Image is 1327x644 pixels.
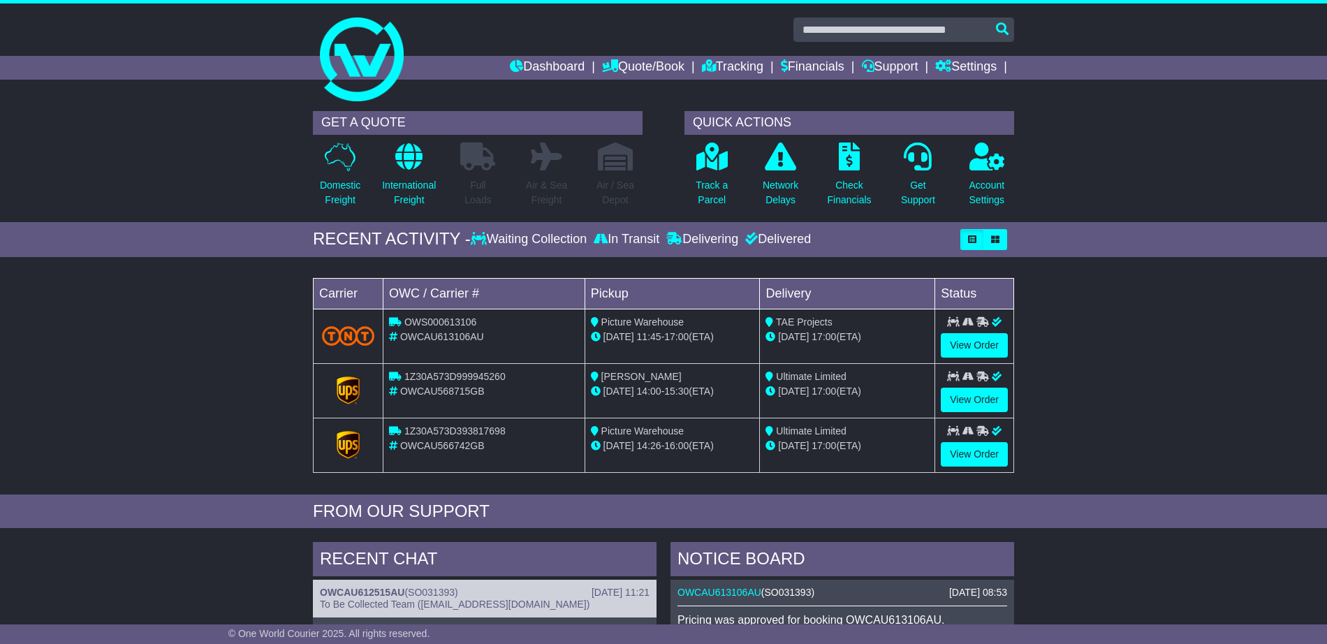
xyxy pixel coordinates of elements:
span: Picture Warehouse [601,316,684,328]
p: Check Financials [828,178,872,207]
span: Picture Warehouse [601,425,684,437]
a: Dashboard [510,56,585,80]
span: OWCAU613106AU [400,331,484,342]
a: CheckFinancials [827,142,872,215]
p: Track a Parcel [696,178,728,207]
a: Track aParcel [695,142,728,215]
div: FROM OUR SUPPORT [313,502,1014,522]
span: 11:45 [637,331,661,342]
div: RECENT ACTIVITY - [313,229,471,249]
a: View Order [941,442,1008,467]
span: Ultimate Limited [776,371,846,382]
span: 16:00 [664,440,689,451]
img: GetCarrierServiceLogo [337,431,360,459]
span: [PERSON_NAME] [601,371,682,382]
div: ( ) [677,587,1007,599]
div: GET A QUOTE [313,111,643,135]
span: TAE Projects [776,316,833,328]
a: Quote/Book [602,56,684,80]
a: Tracking [702,56,763,80]
p: Get Support [901,178,935,207]
div: In Transit [590,232,663,247]
a: InternationalFreight [381,142,437,215]
span: [DATE] [778,331,809,342]
a: NetworkDelays [762,142,799,215]
span: Ultimate Limited [776,425,846,437]
span: 17:00 [812,386,836,397]
div: NOTICE BOARD [670,542,1014,580]
p: Air & Sea Freight [526,178,567,207]
p: Network Delays [763,178,798,207]
span: [DATE] [778,440,809,451]
div: - (ETA) [591,384,754,399]
div: - (ETA) [591,330,754,344]
td: Delivery [760,278,935,309]
span: SO031393 [408,587,455,598]
p: International Freight [382,178,436,207]
p: Full Loads [460,178,495,207]
div: Delivered [742,232,811,247]
a: View Order [941,388,1008,412]
span: 17:00 [664,331,689,342]
td: Pickup [585,278,760,309]
span: To Be Collected Team ([EMAIL_ADDRESS][DOMAIN_NAME]) [320,599,589,610]
span: OWCAU568715GB [400,386,485,397]
span: 14:00 [637,386,661,397]
span: [DATE] [603,440,634,451]
div: ( ) [320,587,650,599]
td: Status [935,278,1014,309]
span: 17:00 [812,440,836,451]
div: QUICK ACTIONS [684,111,1014,135]
a: OWCAU612515AU [320,587,404,598]
a: AccountSettings [969,142,1006,215]
p: Account Settings [969,178,1005,207]
span: [DATE] [603,331,634,342]
span: OWS000613106 [404,316,477,328]
span: 17:00 [812,331,836,342]
div: (ETA) [765,384,929,399]
a: View Order [941,333,1008,358]
span: 14:26 [637,440,661,451]
span: [DATE] [778,386,809,397]
a: OWCAU613106AU [677,587,761,598]
a: DomesticFreight [319,142,361,215]
span: © One World Courier 2025. All rights reserved. [228,628,430,639]
a: Financials [781,56,844,80]
div: - (ETA) [591,439,754,453]
div: Delivering [663,232,742,247]
span: 1Z30A573D999945260 [404,371,506,382]
a: Settings [935,56,997,80]
span: 1Z30A573D393817698 [404,425,506,437]
p: Air / Sea Depot [596,178,634,207]
td: OWC / Carrier # [383,278,585,309]
td: Carrier [314,278,383,309]
div: [DATE] 11:21 [592,587,650,599]
div: [DATE] 08:53 [949,587,1007,599]
div: RECENT CHAT [313,542,657,580]
img: TNT_Domestic.png [322,326,374,345]
a: GetSupport [900,142,936,215]
span: OWCAU566742GB [400,440,485,451]
span: 15:30 [664,386,689,397]
div: (ETA) [765,439,929,453]
span: [DATE] [603,386,634,397]
p: Domestic Freight [320,178,360,207]
img: GetCarrierServiceLogo [337,376,360,404]
p: Pricing was approved for booking OWCAU613106AU. [677,613,1007,627]
a: Support [862,56,918,80]
div: (ETA) [765,330,929,344]
div: Waiting Collection [471,232,590,247]
span: SO031393 [765,587,812,598]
